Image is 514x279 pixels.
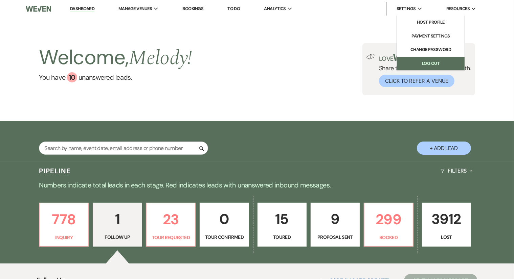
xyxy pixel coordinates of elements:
[366,54,375,59] img: loud-speaker-illustration.svg
[264,5,286,12] span: Analytics
[368,234,409,241] p: Booked
[368,208,409,231] p: 299
[379,54,471,62] p: Love ?
[426,233,467,241] p: Lost
[258,203,307,247] a: 15Toured
[204,208,244,230] p: 0
[262,233,302,241] p: Toured
[446,5,470,12] span: Resources
[426,208,467,230] p: 3912
[39,142,208,155] input: Search by name, event date, email address or phone number
[44,208,84,231] p: 778
[118,5,152,12] span: Manage Venues
[70,6,94,12] a: Dashboard
[400,33,461,40] li: Payment Settings
[315,208,355,230] p: 9
[375,54,471,87] div: Share the love & earn a free month.
[97,208,137,230] p: 1
[315,233,355,241] p: Proposal Sent
[227,6,240,11] a: To Do
[151,208,191,231] p: 23
[39,203,89,247] a: 778Inquiry
[146,203,196,247] a: 23Tour Requested
[364,203,414,247] a: 299Booked
[397,57,465,70] a: Log Out
[379,75,454,87] button: Click to Refer a Venue
[67,72,77,82] div: 10
[97,233,137,241] p: Follow Up
[400,19,461,26] li: Host Profile
[400,46,461,53] li: Change Password
[39,166,71,176] h3: Pipeline
[26,2,51,16] img: Weven Logo
[200,203,249,247] a: 0Tour Confirmed
[438,162,475,180] button: Filters
[93,203,142,247] a: 1Follow Up
[397,29,465,43] a: Payment Settings
[397,43,465,56] a: Change Password
[422,203,471,247] a: 3912Lost
[182,6,203,11] a: Bookings
[44,234,84,241] p: Inquiry
[129,43,192,74] span: Melody !
[417,142,471,155] button: + Add Lead
[39,72,192,82] a: You have 10 unanswered leads.
[397,5,416,12] span: Settings
[262,208,302,230] p: 15
[311,203,360,247] a: 9Proposal Sent
[204,233,244,241] p: Tour Confirmed
[151,234,191,241] p: Tour Requested
[393,54,423,61] img: weven-logo-green.svg
[39,43,192,72] h2: Welcome,
[14,180,501,191] p: Numbers indicate total leads in each stage. Red indicates leads with unanswered inbound messages.
[397,16,465,29] a: Host Profile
